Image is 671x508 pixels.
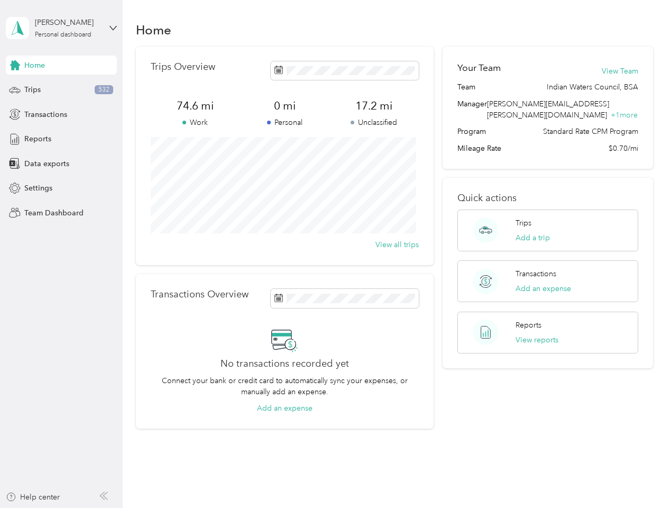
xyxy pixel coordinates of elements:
div: Personal dashboard [35,32,91,38]
span: 17.2 mi [329,98,419,113]
span: Settings [24,183,52,194]
span: 532 [95,85,113,95]
span: Standard Rate CPM Program [543,126,638,137]
span: + 1 more [611,111,638,120]
span: 0 mi [240,98,329,113]
button: View Team [602,66,638,77]
span: Transactions [24,109,67,120]
span: Team [457,81,475,93]
span: [PERSON_NAME][EMAIL_ADDRESS][PERSON_NAME][DOMAIN_NAME] [487,99,609,120]
span: Reports [24,133,51,144]
span: Team Dashboard [24,207,84,219]
h1: Home [136,24,171,35]
p: Transactions Overview [151,289,249,300]
p: Reports [516,320,541,331]
div: [PERSON_NAME] [35,17,101,28]
iframe: Everlance-gr Chat Button Frame [612,449,671,508]
p: Trips Overview [151,61,215,72]
p: Personal [240,117,329,128]
span: Trips [24,84,41,95]
span: Indian Waters Council, BSA [547,81,638,93]
span: Data exports [24,158,69,169]
button: View reports [516,334,558,346]
h2: Your Team [457,61,501,75]
p: Connect your bank or credit card to automatically sync your expenses, or manually add an expense. [151,375,419,397]
button: Add an expense [516,283,571,294]
button: Add an expense [257,403,312,414]
span: Home [24,60,45,71]
p: Trips [516,217,531,229]
button: Help center [6,492,60,503]
button: View all trips [375,239,419,250]
h2: No transactions recorded yet [220,358,349,369]
p: Work [151,117,240,128]
p: Quick actions [457,193,638,204]
span: 74.6 mi [151,98,240,113]
span: Mileage Rate [457,143,501,154]
span: $0.70/mi [609,143,638,154]
span: Manager [457,98,487,121]
button: Add a trip [516,232,550,243]
p: Unclassified [329,117,419,128]
span: Program [457,126,486,137]
p: Transactions [516,268,556,279]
